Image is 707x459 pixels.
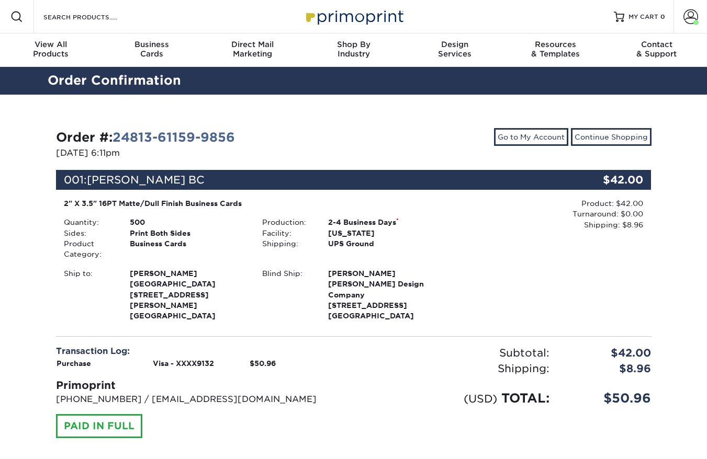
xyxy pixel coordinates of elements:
span: MY CART [629,13,658,21]
p: [DATE] 6:11pm [56,147,346,159]
div: Industry [303,40,404,59]
div: Shipping: [354,361,557,376]
span: Business [101,40,202,49]
span: Contact [606,40,707,49]
div: Subtotal: [354,345,557,361]
div: Cards [101,40,202,59]
div: $42.00 [552,170,652,190]
div: Facility: [254,228,320,238]
span: [PERSON_NAME] [130,268,246,279]
div: Blind Ship: [254,268,320,322]
span: TOTAL: [501,391,549,406]
div: Quantity: [56,217,122,227]
img: Primoprint [301,5,406,28]
span: Shop By [303,40,404,49]
strong: $50.96 [250,359,276,368]
div: Business Cards [122,238,254,260]
div: Sides: [56,228,122,238]
input: SEARCH PRODUCTS..... [42,10,144,23]
span: [PERSON_NAME] Design Company [328,279,445,300]
div: Product: $42.00 Turnaround: $0.00 Shipping: $8.96 [453,198,643,230]
div: Print Both Sides [122,228,254,238]
strong: [GEOGRAPHIC_DATA] [328,268,445,320]
a: Contact& Support [606,33,707,67]
div: $42.00 [557,345,659,361]
div: & Support [606,40,707,59]
strong: [GEOGRAPHIC_DATA] [130,268,246,320]
div: & Templates [505,40,606,59]
a: 24813-61159-9856 [113,130,235,145]
p: [PHONE_NUMBER] / [EMAIL_ADDRESS][DOMAIN_NAME] [56,393,346,406]
a: BusinessCards [101,33,202,67]
div: 2-4 Business Days [320,217,453,227]
span: 0 [660,13,665,20]
a: Continue Shopping [571,128,652,146]
a: DesignServices [404,33,505,67]
strong: Order #: [56,130,235,145]
span: [STREET_ADDRESS][PERSON_NAME] [130,290,246,311]
span: [GEOGRAPHIC_DATA] [130,279,246,289]
div: 001: [56,170,552,190]
div: $8.96 [557,361,659,376]
h2: Order Confirmation [40,71,668,90]
div: Shipping: [254,238,320,249]
a: Resources& Templates [505,33,606,67]
strong: Visa - XXXX9132 [153,359,214,368]
span: [PERSON_NAME] [328,268,445,279]
small: (USD) [464,392,497,405]
div: $50.96 [557,389,659,408]
div: Production: [254,217,320,227]
span: Design [404,40,505,49]
span: Direct Mail [202,40,303,49]
div: [US_STATE] [320,228,453,238]
div: PAID IN FULL [56,414,142,438]
div: Marketing [202,40,303,59]
strong: Purchase [57,359,91,368]
div: Transaction Log: [56,345,346,358]
span: [STREET_ADDRESS] [328,300,445,311]
div: Primoprint [56,377,346,393]
span: [PERSON_NAME] BC [87,174,205,186]
a: Direct MailMarketing [202,33,303,67]
div: Product Category: [56,238,122,260]
span: Resources [505,40,606,49]
div: 500 [122,217,254,227]
div: Ship to: [56,268,122,322]
a: Go to My Account [494,128,568,146]
div: UPS Ground [320,238,453,249]
div: Services [404,40,505,59]
div: 2" X 3.5" 16PT Matte/Dull Finish Business Cards [64,198,445,209]
a: Shop ByIndustry [303,33,404,67]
